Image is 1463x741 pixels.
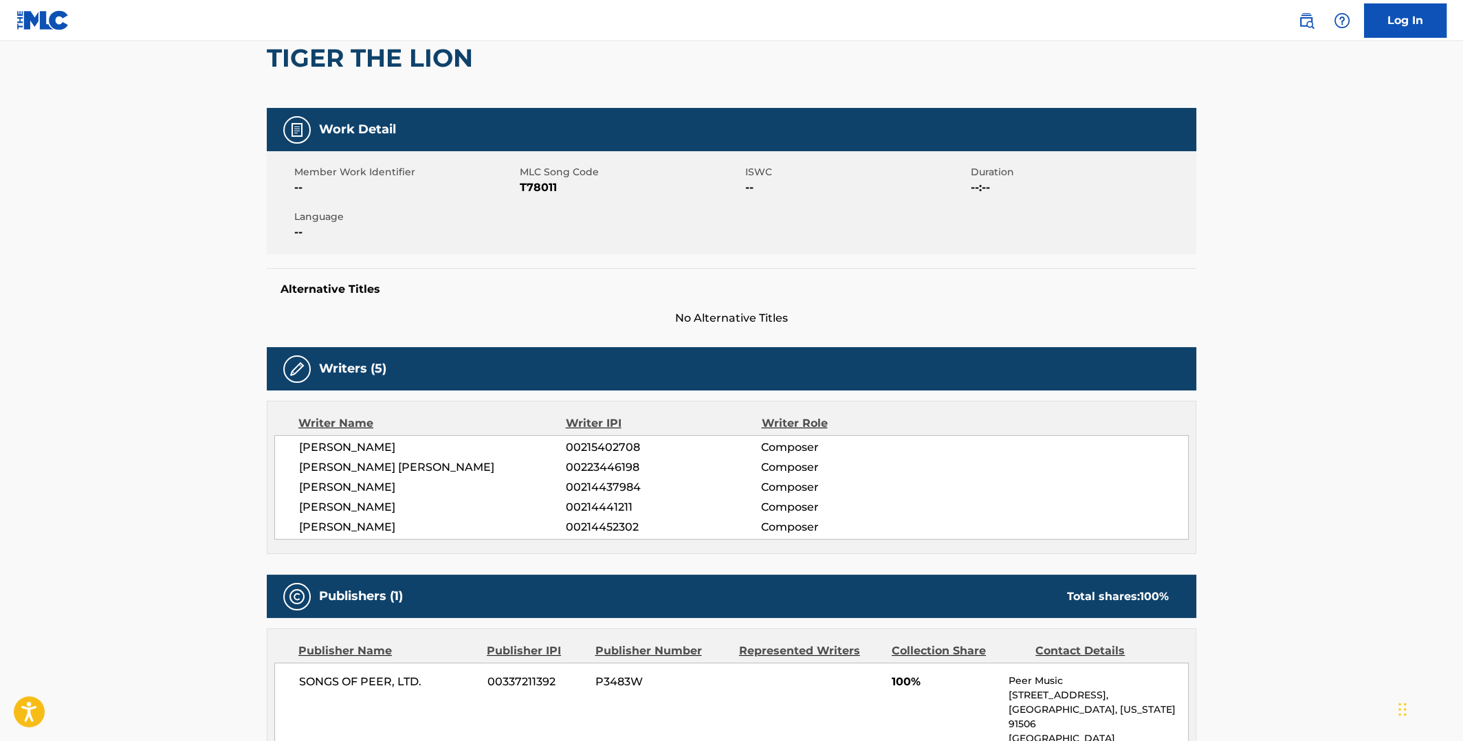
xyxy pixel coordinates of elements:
span: -- [294,179,516,196]
div: Writer Role [761,415,939,432]
p: [GEOGRAPHIC_DATA], [US_STATE] 91506 [1009,703,1188,731]
img: Publishers [289,588,305,605]
p: [STREET_ADDRESS], [1009,688,1188,703]
h5: Alternative Titles [280,283,1182,296]
span: 00214441211 [566,499,761,516]
div: Drag [1398,689,1407,730]
span: Composer [761,499,939,516]
div: Total shares: [1067,588,1169,605]
span: No Alternative Titles [267,310,1196,327]
span: MLC Song Code [520,165,742,179]
span: T78011 [520,179,742,196]
a: Public Search [1292,7,1320,34]
div: Contact Details [1035,643,1169,659]
img: MLC Logo [16,10,69,30]
span: Composer [761,519,939,535]
img: search [1298,12,1314,29]
span: 100% [892,674,998,690]
span: 00215402708 [566,439,761,456]
span: Composer [761,479,939,496]
div: Publisher Number [595,643,728,659]
span: Member Work Identifier [294,165,516,179]
span: 00223446198 [566,459,761,476]
img: Work Detail [289,122,305,138]
h5: Work Detail [319,122,396,137]
div: Writer Name [298,415,566,432]
span: [PERSON_NAME] [299,479,566,496]
span: SONGS OF PEER, LTD. [299,674,477,690]
span: [PERSON_NAME] [PERSON_NAME] [299,459,566,476]
h5: Writers (5) [319,361,386,377]
span: -- [294,224,516,241]
span: Language [294,210,516,224]
iframe: Chat Widget [1394,675,1463,741]
a: Log In [1364,3,1446,38]
img: help [1334,12,1350,29]
span: 00337211392 [487,674,585,690]
div: Publisher IPI [487,643,584,659]
span: --:-- [971,179,1193,196]
span: -- [745,179,967,196]
div: Publisher Name [298,643,476,659]
span: 100 % [1140,590,1169,603]
span: Composer [761,459,939,476]
p: Peer Music [1009,674,1188,688]
span: [PERSON_NAME] [299,519,566,535]
div: Represented Writers [739,643,881,659]
div: Collection Share [892,643,1025,659]
div: Help [1328,7,1356,34]
h2: TIGER THE LION [267,43,480,74]
div: Writer IPI [566,415,762,432]
span: Duration [971,165,1193,179]
img: Writers [289,361,305,377]
span: 00214437984 [566,479,761,496]
span: ISWC [745,165,967,179]
h5: Publishers (1) [319,588,403,604]
span: [PERSON_NAME] [299,499,566,516]
span: [PERSON_NAME] [299,439,566,456]
span: 00214452302 [566,519,761,535]
span: Composer [761,439,939,456]
span: P3483W [595,674,729,690]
